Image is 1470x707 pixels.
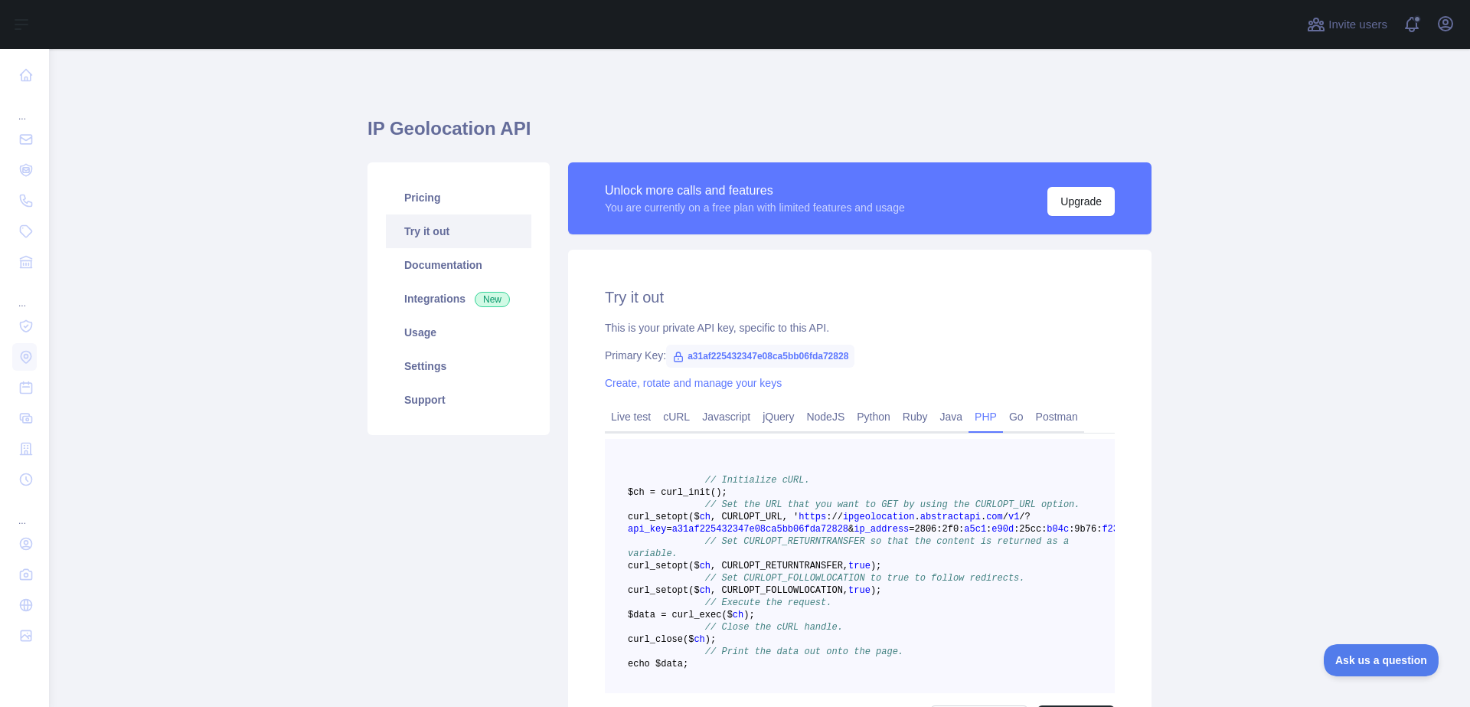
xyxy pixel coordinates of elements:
[854,524,909,535] span: ip_address
[1003,404,1030,429] a: Go
[605,200,905,215] div: You are currently on a free plan with limited features and usage
[386,383,531,417] a: Support
[628,634,650,645] span: curl
[650,561,700,571] span: _setopt($
[386,181,531,214] a: Pricing
[700,561,710,571] span: ch
[1019,512,1024,522] span: /
[705,499,1080,510] span: // Set the URL that you want to GET by using the CURLOPT_URL option.
[605,286,1115,308] h2: Try it out
[909,524,964,535] span: =2806:2f0:
[1328,16,1387,34] span: Invite users
[710,512,799,522] span: , CURLOPT_URL, '
[12,92,37,123] div: ...
[628,536,1074,559] span: // Set CURLOPT_RETURNTRANSFER so that the content is returned as a variable.
[628,512,650,522] span: curl
[700,585,710,596] span: ch
[696,404,756,429] a: Javascript
[1047,524,1069,535] span: b04c
[986,512,1003,522] span: com
[386,316,531,349] a: Usage
[1025,512,1031,522] span: ?
[851,404,897,429] a: Python
[650,634,694,645] span: _close($
[386,349,531,383] a: Settings
[12,496,37,527] div: ...
[386,248,531,282] a: Documentation
[628,487,683,498] span: $ch = curl
[672,524,848,535] span: a31af225432347e08ca5bb06fda72828
[1047,187,1115,216] button: Upgrade
[986,524,991,535] span: :
[1030,404,1084,429] a: Postman
[705,475,810,486] span: // Initialize cURL.
[666,345,854,368] span: a31af225432347e08ca5bb06fda72828
[721,487,727,498] span: ;
[826,512,831,522] span: :
[705,573,1025,584] span: // Set CURLOPT_FOLLOWLOCATION to true to follow redirects.
[1003,512,1008,522] span: /
[605,377,782,389] a: Create, rotate and manage your keys
[981,512,986,522] span: .
[605,404,657,429] a: Live test
[733,610,743,620] span: ch
[605,320,1115,335] div: This is your private API key, specific to this API.
[838,512,843,522] span: /
[705,597,832,608] span: // Execute the request.
[1014,524,1047,535] span: :25cc:
[628,524,666,535] span: api_key
[694,634,704,645] span: ch
[710,561,848,571] span: , CURLOPT_RETURNTRANSFER,
[915,512,920,522] span: .
[1102,524,1124,535] span: f23b
[843,512,915,522] span: ipgeolocation
[848,585,871,596] span: true
[991,524,1014,535] span: e90d
[694,610,732,620] span: _exec($
[1008,512,1019,522] span: v1
[367,116,1151,153] h1: IP Geolocation API
[628,561,650,571] span: curl
[705,646,903,657] span: // Print the data out onto the page.
[605,182,905,200] div: Unlock more calls and features
[848,561,871,571] span: true
[683,487,721,498] span: _init()
[969,404,1003,429] a: PHP
[386,214,531,248] a: Try it out
[1069,524,1102,535] span: :9b76:
[628,659,688,669] span: echo $data;
[743,610,749,620] span: )
[605,348,1115,363] div: Primary Key:
[749,610,754,620] span: ;
[705,634,710,645] span: )
[475,292,510,307] span: New
[848,524,854,535] span: &
[934,404,969,429] a: Java
[964,524,986,535] span: a5c1
[386,282,531,316] a: Integrations New
[628,610,694,620] span: $data = curl
[710,634,716,645] span: ;
[628,585,650,596] span: curl
[657,404,696,429] a: cURL
[876,561,881,571] span: ;
[800,404,851,429] a: NodeJS
[1324,644,1439,676] iframe: Toggle Customer Support
[799,512,826,522] span: https
[871,585,876,596] span: )
[12,279,37,309] div: ...
[650,512,700,522] span: _setopt($
[876,585,881,596] span: ;
[710,585,848,596] span: , CURLOPT_FOLLOWLOCATION,
[705,622,843,633] span: // Close the cURL handle.
[871,561,876,571] span: )
[756,404,800,429] a: jQuery
[920,512,981,522] span: abstractapi
[666,524,671,535] span: =
[831,512,837,522] span: /
[897,404,934,429] a: Ruby
[650,585,700,596] span: _setopt($
[700,512,710,522] span: ch
[1304,12,1390,37] button: Invite users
